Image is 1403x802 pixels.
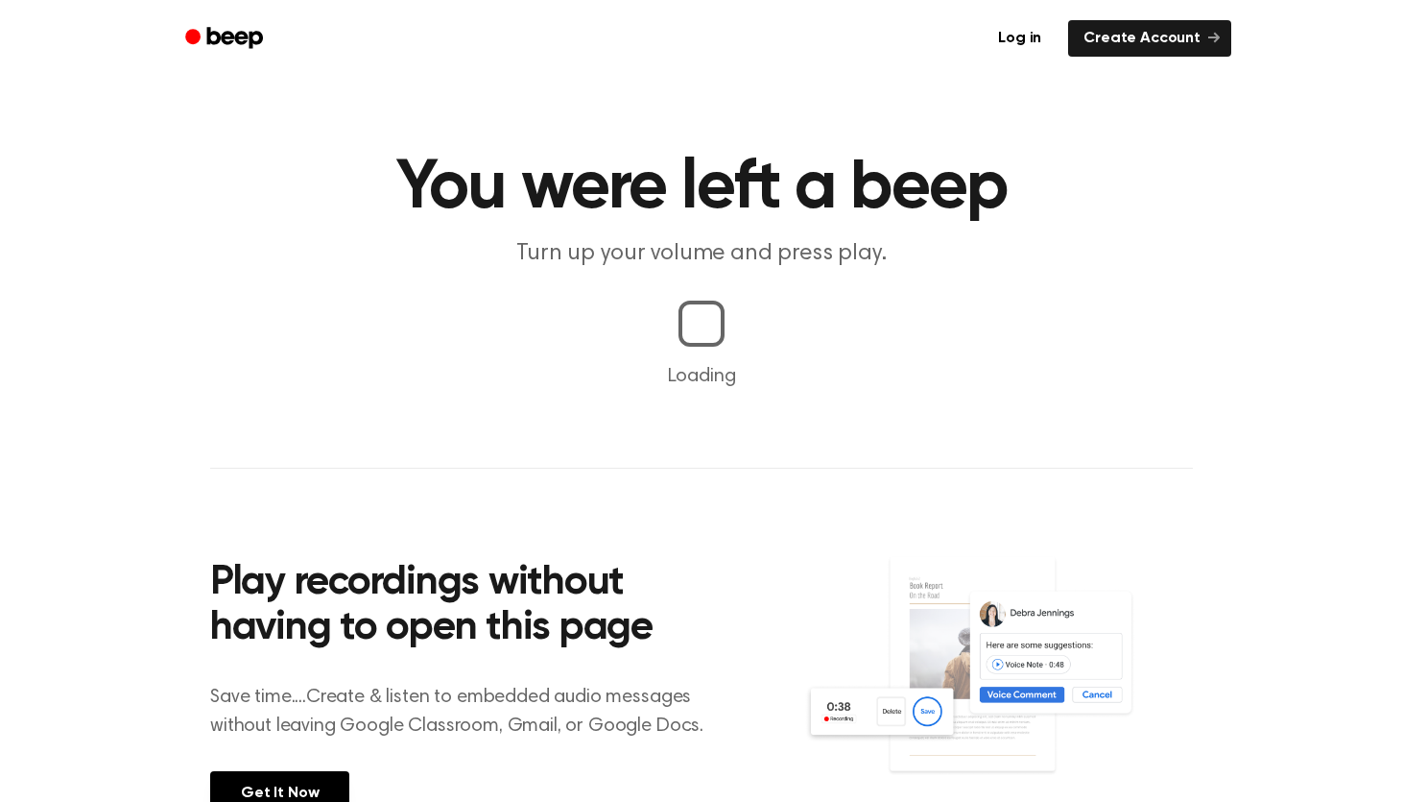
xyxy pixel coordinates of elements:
h2: Play recordings without having to open this page [210,561,727,652]
a: Log in [983,20,1057,57]
p: Turn up your volume and press play. [333,238,1070,270]
a: Beep [172,20,280,58]
p: Loading [23,362,1380,391]
a: Create Account [1068,20,1231,57]
p: Save time....Create & listen to embedded audio messages without leaving Google Classroom, Gmail, ... [210,683,727,741]
h1: You were left a beep [210,154,1193,223]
